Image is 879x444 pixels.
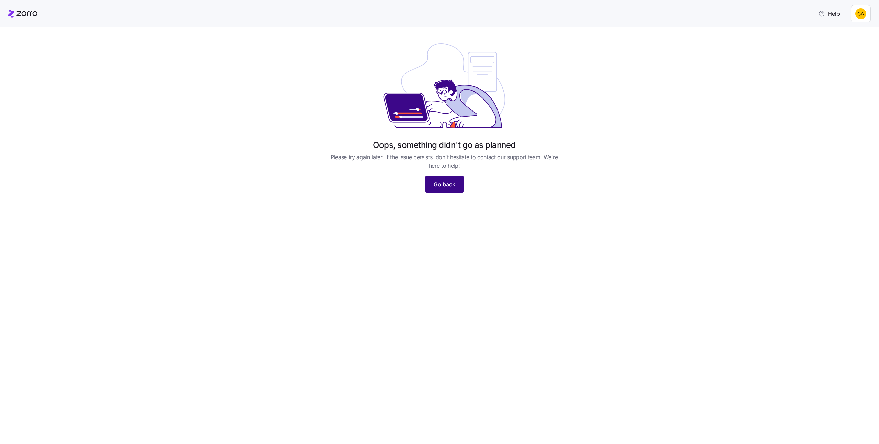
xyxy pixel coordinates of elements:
h1: Oops, something didn't go as planned [373,140,516,150]
span: Please try again later. If the issue persists, don't hesitate to contact our support team. We're ... [326,153,562,170]
span: Go back [434,180,455,188]
button: Help [813,7,845,21]
button: Go back [425,176,464,193]
span: Help [818,10,840,18]
img: 4300839f2741c4d8e7b8ef2f97f5ad42 [855,8,866,19]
